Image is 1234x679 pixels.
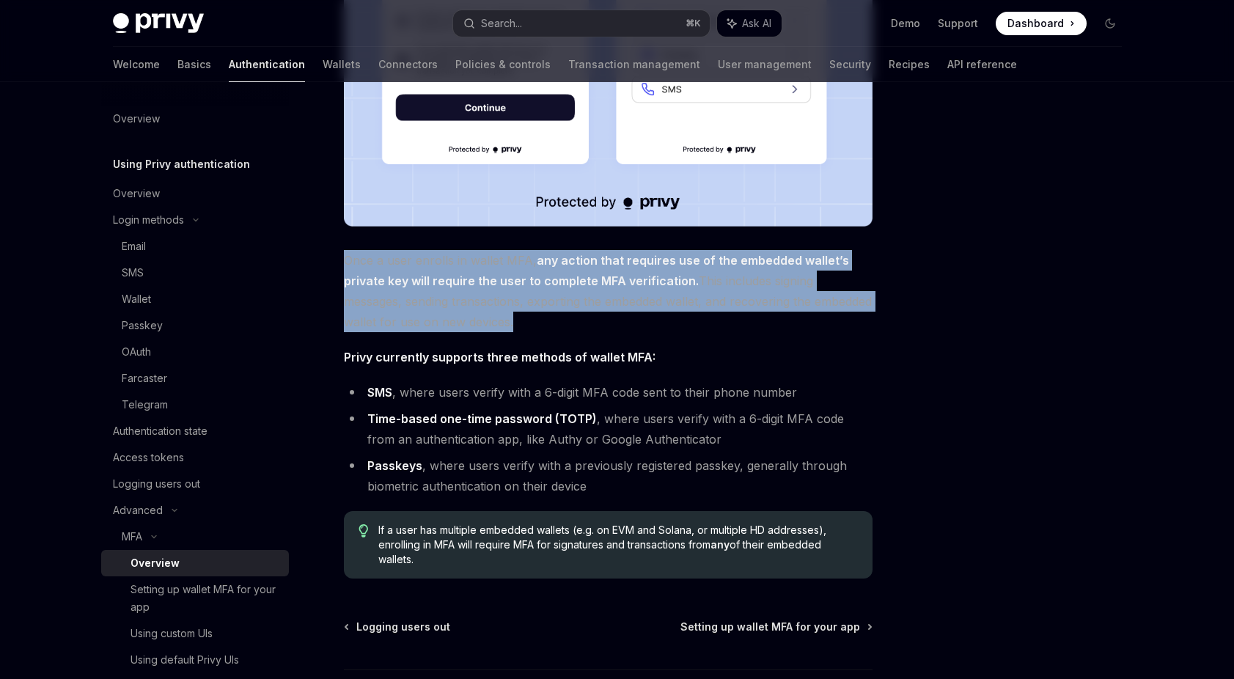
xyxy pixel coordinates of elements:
[113,13,204,34] img: dark logo
[710,538,730,551] strong: any
[889,47,930,82] a: Recipes
[718,47,812,82] a: User management
[1007,16,1064,31] span: Dashboard
[101,286,289,312] a: Wallet
[122,370,167,387] div: Farcaster
[686,18,701,29] span: ⌘ K
[717,10,782,37] button: Ask AI
[122,290,151,308] div: Wallet
[356,620,450,634] span: Logging users out
[829,47,871,82] a: Security
[122,317,163,334] div: Passkey
[453,10,710,37] button: Search...⌘K
[113,155,250,173] h5: Using Privy authentication
[367,385,392,400] strong: SMS
[101,106,289,132] a: Overview
[101,576,289,620] a: Setting up wallet MFA for your app
[378,523,857,567] span: If a user has multiple embedded wallets (e.g. on EVM and Solana, or multiple HD addresses), enrol...
[101,392,289,418] a: Telegram
[131,651,239,669] div: Using default Privy UIs
[131,581,280,616] div: Setting up wallet MFA for your app
[113,110,160,128] div: Overview
[344,382,873,403] li: , where users verify with a 6-digit MFA code sent to their phone number
[742,16,771,31] span: Ask AI
[177,47,211,82] a: Basics
[680,620,860,634] span: Setting up wallet MFA for your app
[101,647,289,673] a: Using default Privy UIs
[122,343,151,361] div: OAuth
[101,620,289,647] a: Using custom UIs
[344,253,849,288] strong: any action that requires use of the embedded wallet’s private key will require the user to comple...
[101,312,289,339] a: Passkey
[378,47,438,82] a: Connectors
[113,449,184,466] div: Access tokens
[344,408,873,449] li: , where users verify with a 6-digit MFA code from an authentication app, like Authy or Google Aut...
[344,455,873,496] li: , where users verify with a previously registered passkey, generally through biometric authentica...
[101,365,289,392] a: Farcaster
[680,620,871,634] a: Setting up wallet MFA for your app
[131,625,213,642] div: Using custom UIs
[359,524,369,537] svg: Tip
[113,211,184,229] div: Login methods
[568,47,700,82] a: Transaction management
[101,339,289,365] a: OAuth
[101,233,289,260] a: Email
[947,47,1017,82] a: API reference
[344,250,873,332] span: Once a user enrolls in wallet MFA, This includes signing messages, sending transactions, exportin...
[367,411,597,426] strong: Time-based one-time password (TOTP)
[481,15,522,32] div: Search...
[113,502,163,519] div: Advanced
[113,185,160,202] div: Overview
[101,550,289,576] a: Overview
[367,458,422,473] strong: Passkeys
[455,47,551,82] a: Policies & controls
[101,471,289,497] a: Logging users out
[122,528,142,546] div: MFA
[229,47,305,82] a: Authentication
[345,620,450,634] a: Logging users out
[122,264,144,282] div: SMS
[113,422,207,440] div: Authentication state
[996,12,1087,35] a: Dashboard
[113,47,160,82] a: Welcome
[101,418,289,444] a: Authentication state
[891,16,920,31] a: Demo
[122,396,168,414] div: Telegram
[101,444,289,471] a: Access tokens
[101,260,289,286] a: SMS
[344,350,655,364] strong: Privy currently supports three methods of wallet MFA:
[113,475,200,493] div: Logging users out
[122,238,146,255] div: Email
[938,16,978,31] a: Support
[101,180,289,207] a: Overview
[323,47,361,82] a: Wallets
[131,554,180,572] div: Overview
[1098,12,1122,35] button: Toggle dark mode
